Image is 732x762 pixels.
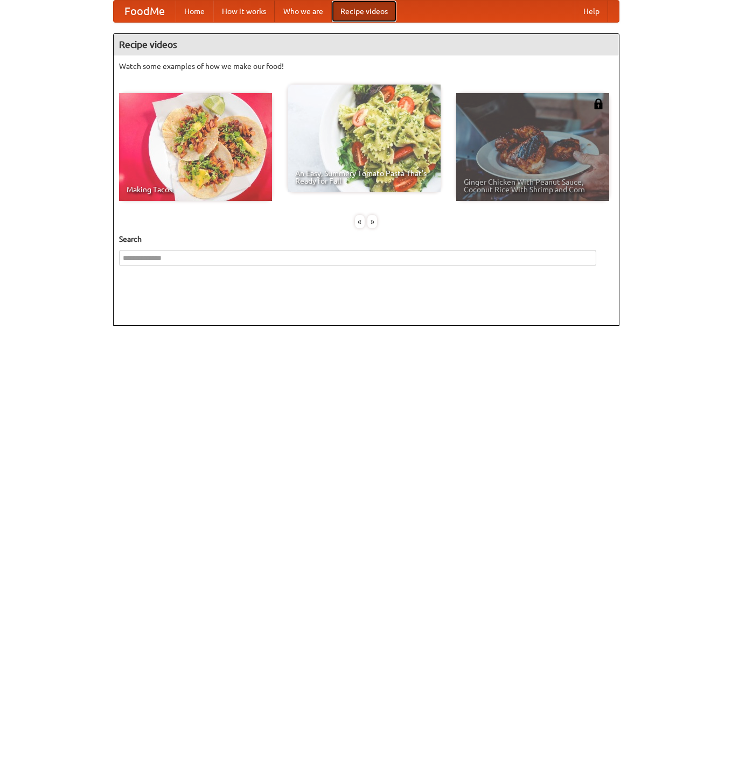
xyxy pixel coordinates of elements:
h5: Search [119,234,614,244]
div: « [355,215,365,228]
a: Help [575,1,608,22]
a: Who we are [275,1,332,22]
a: Home [176,1,213,22]
a: An Easy, Summery Tomato Pasta That's Ready for Fall [288,85,441,192]
h4: Recipe videos [114,34,619,55]
span: An Easy, Summery Tomato Pasta That's Ready for Fall [295,170,433,185]
a: How it works [213,1,275,22]
p: Watch some examples of how we make our food! [119,61,614,72]
img: 483408.png [593,99,604,109]
a: FoodMe [114,1,176,22]
a: Making Tacos [119,93,272,201]
div: » [367,215,377,228]
a: Recipe videos [332,1,396,22]
span: Making Tacos [127,186,264,193]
